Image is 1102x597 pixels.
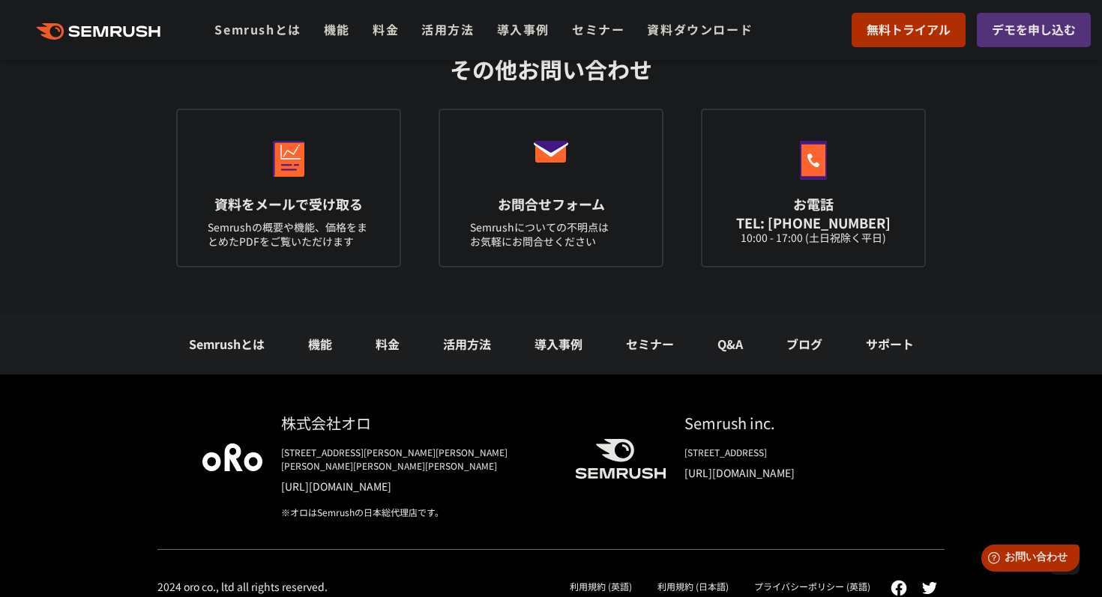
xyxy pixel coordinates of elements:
[977,13,1091,47] a: デモを申し込む
[684,465,900,480] a: [URL][DOMAIN_NAME]
[732,231,894,245] div: 10:00 - 17:00 (土日祝除く平日)
[281,479,551,494] a: [URL][DOMAIN_NAME]
[281,446,551,473] div: [STREET_ADDRESS][PERSON_NAME][PERSON_NAME][PERSON_NAME][PERSON_NAME][PERSON_NAME]
[535,335,582,353] a: 導入事例
[786,335,822,353] a: ブログ
[732,195,894,213] div: お電話
[852,13,966,47] a: 無料トライアル
[324,20,350,38] a: 機能
[376,335,400,353] a: 料金
[891,580,907,596] img: facebook
[439,109,663,267] a: お問合せフォーム Semrushについての不明点はお気軽にお問合せください
[308,335,332,353] a: 機能
[202,443,262,470] img: oro company
[754,580,870,593] a: プライバシーポリシー (英語)
[647,20,753,38] a: 資料ダウンロード
[684,412,900,434] div: Semrush inc.
[176,109,401,267] a: 資料をメールで受け取る Semrushの概要や機能、価格をまとめたPDFをご覧いただけます
[281,412,551,434] div: 株式会社オロ
[470,195,632,213] div: お問合せフォーム
[189,335,265,353] a: Semrushとは
[421,20,474,38] a: 活用方法
[570,580,632,593] a: 利用規約 (英語)
[684,446,900,459] div: [STREET_ADDRESS]
[922,582,937,594] img: twitter
[208,195,370,213] div: 資料をメールで受け取る
[373,20,399,38] a: 料金
[208,220,370,249] div: Semrushの概要や機能、価格をまとめたPDFをご覧いただけます
[157,52,945,86] div: その他お問い合わせ
[969,539,1086,581] iframe: Help widget launcher
[470,220,632,249] div: Semrushについての不明点は お気軽にお問合せください
[626,335,674,353] a: セミナー
[281,506,551,519] div: ※オロはSemrushの日本総代理店です。
[992,20,1076,40] span: デモを申し込む
[866,335,914,353] a: サポート
[214,20,301,38] a: Semrushとは
[497,20,550,38] a: 導入事例
[717,335,743,353] a: Q&A
[443,335,491,353] a: 活用方法
[867,20,951,40] span: 無料トライアル
[732,214,894,231] div: TEL: [PHONE_NUMBER]
[572,20,624,38] a: セミナー
[657,580,729,593] a: 利用規約 (日本語)
[157,580,328,593] div: 2024 oro co., ltd all rights reserved.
